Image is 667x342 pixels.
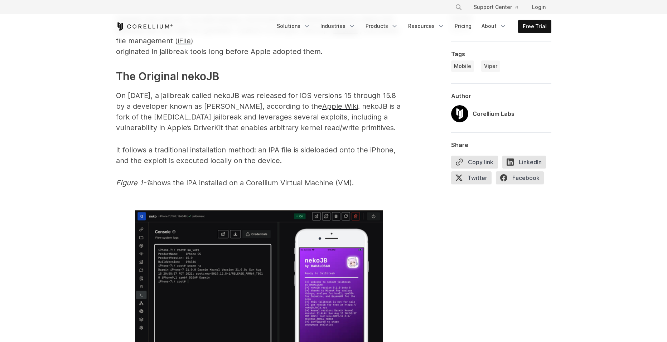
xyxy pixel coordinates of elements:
a: Resources [404,20,449,33]
span: originated in jailbreak tools long before Apple adopted them. [116,47,323,56]
button: Copy link [451,156,498,168]
a: About [477,20,511,33]
a: Mobile [451,60,474,72]
div: Corellium Labs [473,109,514,118]
span: It follows a traditional installation method: an IPA file is sideloaded onto the iPhone, and the ... [116,146,396,165]
a: Pricing [450,20,476,33]
div: Tags [451,50,551,58]
span: . nekoJB is a fork of the [MEDICAL_DATA] jailbreak and leverages several exploits, including a vu... [116,102,401,132]
a: Support Center [468,1,523,14]
span: ) [191,36,193,45]
span: On [DATE], a jailbreak called nekoJB was released for iOS versions 15 through 15.8 by a developer... [116,91,396,111]
a: Twitter [451,171,496,187]
img: Corellium Labs [451,105,468,122]
a: iFile [178,36,191,45]
a: Facebook [496,171,548,187]
div: Share [451,141,551,148]
a: Industries [316,20,360,33]
a: Login [526,1,551,14]
span: Facebook [496,171,544,184]
div: Navigation Menu [446,1,551,14]
a: LinkedIn [502,156,550,171]
a: Solutions [272,20,315,33]
span: Twitter [451,171,492,184]
button: Search [452,1,465,14]
a: Products [361,20,402,33]
a: Corellium Home [116,22,173,31]
span: Mobile [454,63,471,70]
span: The Original nekoJB [116,70,219,83]
span: Figure 1-1 [116,179,149,187]
a: Free Trial [518,20,551,33]
a: Apple Wiki [322,102,358,111]
div: Author [451,92,551,99]
a: Viper [481,60,500,72]
div: Navigation Menu [272,20,551,33]
span: LinkedIn [502,156,546,168]
span: shows the IPA installed on a Corellium Virtual Machine (VM). [149,179,354,187]
span: ), and better file management ( [116,26,400,45]
span: Viper [484,63,497,70]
